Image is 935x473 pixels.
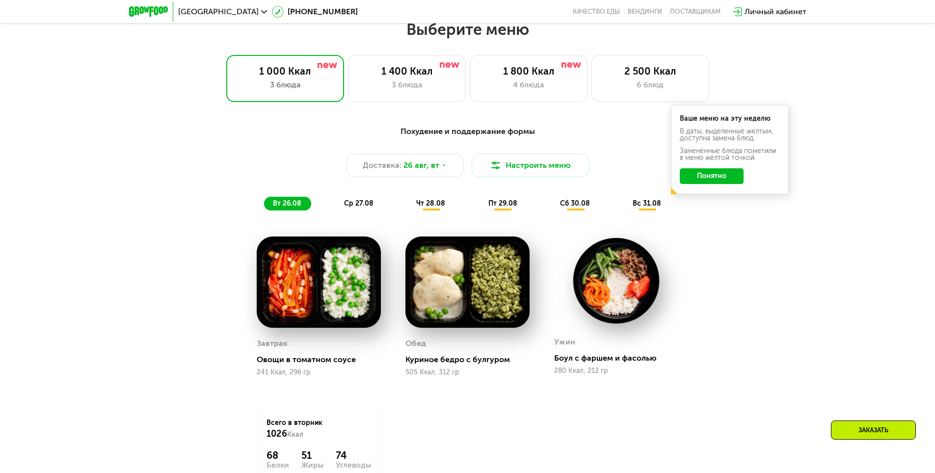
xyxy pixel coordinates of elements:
[301,449,323,461] div: 51
[257,336,288,351] div: Завтрак
[602,65,699,77] div: 2 500 Ккал
[628,8,662,16] a: Вендинги
[745,6,806,18] div: Личный кабинет
[680,128,780,142] div: В даты, выделенные желтым, доступна замена блюд.
[267,418,371,440] div: Всего в вторник
[554,367,678,375] div: 280 Ккал, 212 гр
[405,368,530,376] div: 505 Ккал, 312 гр
[267,449,289,461] div: 68
[257,368,381,376] div: 241 Ккал, 296 гр
[267,461,289,469] div: Белки
[680,168,744,184] button: Понятно
[178,8,259,16] span: [GEOGRAPHIC_DATA]
[358,79,455,91] div: 3 блюда
[554,335,575,349] div: Ужин
[560,199,590,208] span: сб 30.08
[237,79,334,91] div: 3 блюда
[633,199,661,208] span: вс 31.08
[480,65,577,77] div: 1 800 Ккал
[573,8,620,16] a: Качество еды
[602,79,699,91] div: 6 блюд
[267,428,287,439] span: 1026
[358,65,455,77] div: 1 400 Ккал
[344,199,374,208] span: ср 27.08
[831,420,916,440] div: Заказать
[336,449,371,461] div: 74
[403,159,439,171] span: 26 авг, вт
[472,154,589,177] button: Настроить меню
[680,148,780,161] div: Заменённые блюда пометили в меню жёлтой точкой.
[416,199,445,208] span: чт 28.08
[257,355,389,365] div: Овощи в томатном соусе
[680,115,780,122] div: Ваше меню на эту неделю
[301,461,323,469] div: Жиры
[488,199,517,208] span: пт 29.08
[405,336,426,351] div: Обед
[363,159,401,171] span: Доставка:
[237,65,334,77] div: 1 000 Ккал
[273,199,301,208] span: вт 26.08
[272,6,358,18] a: [PHONE_NUMBER]
[670,8,721,16] div: поставщикам
[177,126,758,138] div: Похудение и поддержание формы
[31,20,904,39] h2: Выберите меню
[287,430,303,439] span: Ккал
[480,79,577,91] div: 4 блюда
[336,461,371,469] div: Углеводы
[554,353,686,363] div: Боул с фаршем и фасолью
[405,355,537,365] div: Куриное бедро с булгуром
